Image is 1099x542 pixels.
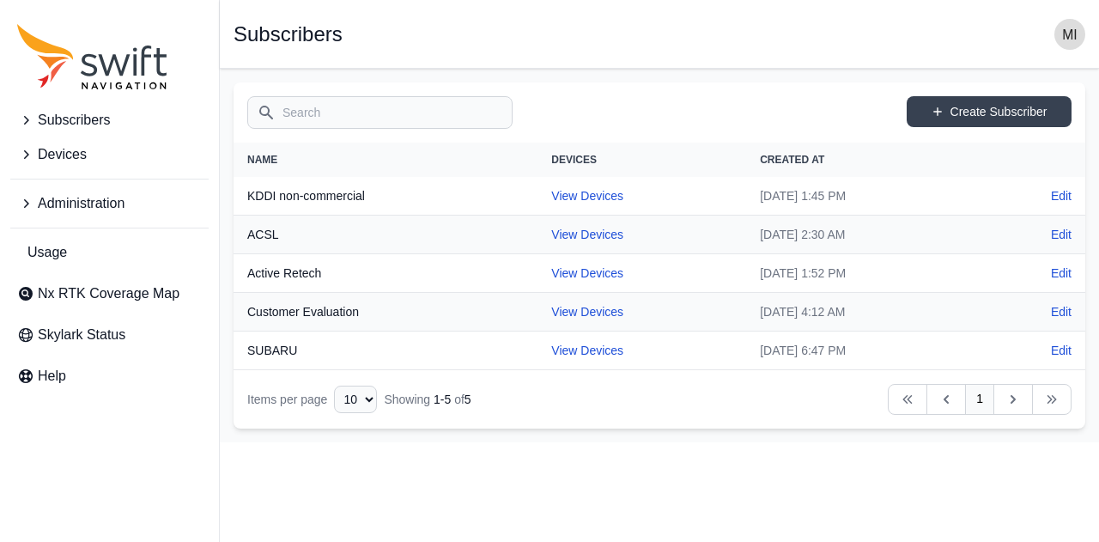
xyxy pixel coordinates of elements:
a: Nx RTK Coverage Map [10,277,209,311]
span: 1 - 5 [434,393,451,406]
td: [DATE] 6:47 PM [746,332,984,370]
th: ACSL [234,216,537,254]
a: Create Subscriber [907,96,1072,127]
span: Subscribers [38,110,110,131]
td: [DATE] 1:52 PM [746,254,984,293]
td: [DATE] 1:45 PM [746,177,984,216]
a: Edit [1051,265,1072,282]
th: Customer Evaluation [234,293,537,332]
div: Showing of [384,391,471,408]
th: SUBARU [234,332,537,370]
a: View Devices [551,344,623,357]
td: [DATE] 2:30 AM [746,216,984,254]
a: View Devices [551,189,623,203]
input: Search [247,96,513,129]
th: Active Retech [234,254,537,293]
a: Edit [1051,303,1072,320]
img: user photo [1054,19,1085,50]
button: Devices [10,137,209,172]
a: Edit [1051,226,1072,243]
span: Nx RTK Coverage Map [38,283,179,304]
a: View Devices [551,266,623,280]
a: Edit [1051,187,1072,204]
h1: Subscribers [234,24,343,45]
span: Items per page [247,393,327,406]
th: Devices [537,143,746,177]
a: View Devices [551,228,623,241]
button: Administration [10,186,209,221]
button: Subscribers [10,103,209,137]
span: Skylark Status [38,325,125,345]
th: Created At [746,143,984,177]
td: [DATE] 4:12 AM [746,293,984,332]
span: 5 [464,393,471,406]
a: Help [10,359,209,393]
span: Help [38,366,66,387]
a: Edit [1051,342,1072,359]
a: View Devices [551,305,623,319]
span: Administration [38,193,124,214]
span: Devices [38,144,87,165]
select: Display Limit [334,386,377,413]
nav: Table navigation [234,370,1085,429]
a: Usage [10,235,209,270]
a: 1 [965,384,994,415]
span: Usage [27,242,67,263]
th: Name [234,143,537,177]
a: Skylark Status [10,318,209,352]
th: KDDI non-commercial [234,177,537,216]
